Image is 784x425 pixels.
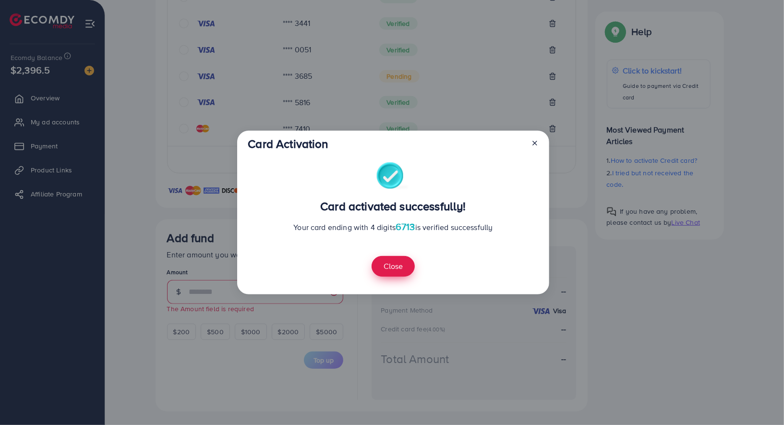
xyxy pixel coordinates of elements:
iframe: Chat [743,382,777,418]
span: 6713 [396,219,415,233]
img: success [376,162,410,192]
h3: Card Activation [248,137,328,151]
p: Your card ending with 4 digits is verified successfully [248,221,538,233]
button: Close [372,256,415,277]
h3: Card activated successfully! [248,199,538,213]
